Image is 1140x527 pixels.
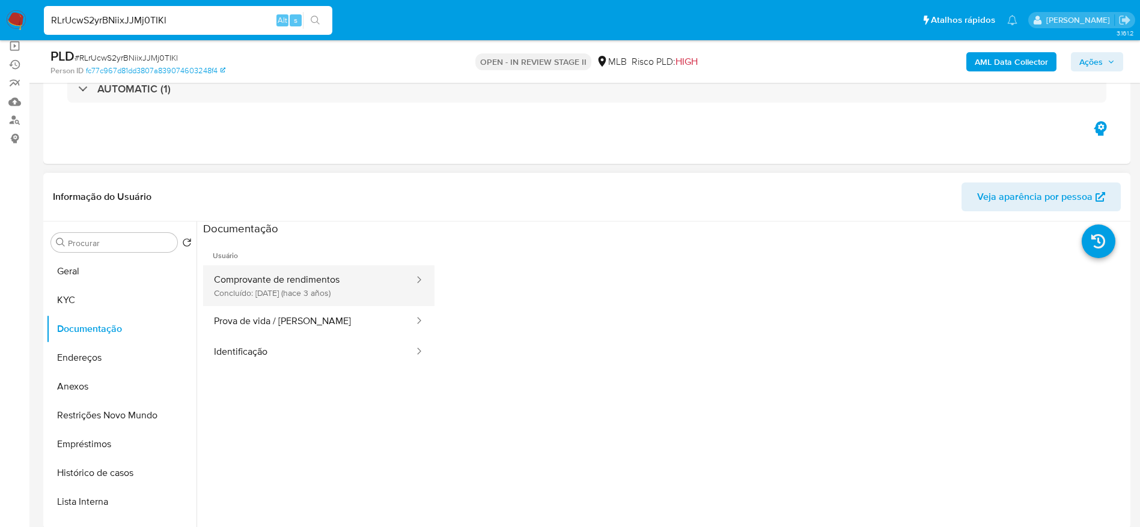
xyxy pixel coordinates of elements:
[97,82,171,95] h3: AUTOMATIC (1)
[675,55,698,68] span: HIGH
[46,343,197,372] button: Endereços
[46,315,197,343] button: Documentação
[1071,52,1123,71] button: Ações
[50,46,75,65] b: PLD
[46,286,197,315] button: KYC
[966,52,1056,71] button: AML Data Collector
[86,65,225,76] a: fc77c967d81dd3807a839074603248f4
[44,13,332,28] input: Pesquise usuários ou casos...
[53,191,151,203] h1: Informação do Usuário
[977,182,1093,211] span: Veja aparência por pessoa
[46,257,197,286] button: Geral
[75,52,178,64] span: # RLrUcwS2yrBNiixJJMj0TIKl
[1046,14,1114,26] p: eduardo.dutra@mercadolivre.com
[68,238,172,248] input: Procurar
[182,238,192,251] button: Retornar ao pedido padrão
[303,12,328,29] button: search-icon
[475,53,591,70] p: OPEN - IN REVIEW STAGE II
[962,182,1121,211] button: Veja aparência por pessoa
[1079,52,1103,71] span: Ações
[975,52,1048,71] b: AML Data Collector
[294,14,297,26] span: s
[56,238,66,247] button: Procurar
[596,55,627,68] div: MLB
[1117,28,1134,38] span: 3.161.2
[50,65,84,76] b: Person ID
[46,459,197,487] button: Histórico de casos
[46,401,197,430] button: Restrições Novo Mundo
[67,75,1106,103] div: AUTOMATIC (1)
[632,55,698,68] span: Risco PLD:
[931,14,995,26] span: Atalhos rápidos
[46,430,197,459] button: Empréstimos
[1118,14,1131,26] a: Sair
[278,14,287,26] span: Alt
[1007,15,1017,25] a: Notificações
[46,372,197,401] button: Anexos
[46,487,197,516] button: Lista Interna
